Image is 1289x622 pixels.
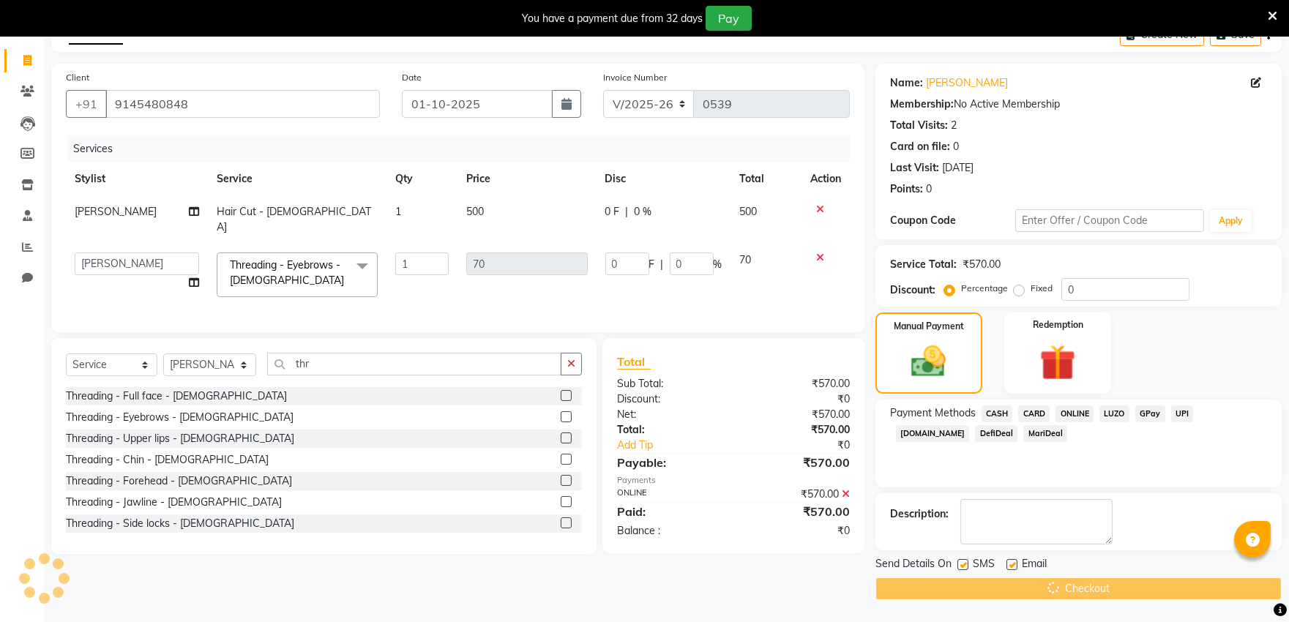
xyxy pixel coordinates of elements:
span: DefiDeal [975,425,1017,442]
div: ₹570.00 [733,422,861,438]
div: Threading - Eyebrows - [DEMOGRAPHIC_DATA] [66,410,294,425]
th: Service [208,162,386,195]
span: Email [1022,556,1047,574]
div: Service Total: [890,257,957,272]
span: Total [617,354,651,370]
button: Pay [706,6,752,31]
div: Card on file: [890,139,950,154]
div: Net: [606,407,733,422]
span: SMS [973,556,995,574]
img: _cash.svg [900,342,957,381]
div: Threading - Full face - [DEMOGRAPHIC_DATA] [66,389,287,404]
div: Last Visit: [890,160,939,176]
span: 0 % [635,204,652,220]
label: Percentage [961,282,1008,295]
th: Price [457,162,596,195]
label: Date [402,71,422,84]
input: Search by Name/Mobile/Email/Code [105,90,380,118]
span: [DOMAIN_NAME] [896,425,970,442]
div: Services [67,135,861,162]
div: ₹0 [755,438,861,453]
div: ₹570.00 [733,376,861,391]
div: Total Visits: [890,118,948,133]
label: Client [66,71,89,84]
div: Threading - Forehead - [DEMOGRAPHIC_DATA] [66,473,292,489]
label: Redemption [1033,318,1083,331]
span: GPay [1135,405,1165,422]
div: ₹570.00 [963,257,1001,272]
div: ₹570.00 [733,454,861,471]
div: Threading - Chin - [DEMOGRAPHIC_DATA] [66,452,269,468]
label: Manual Payment [894,320,964,333]
div: Description: [890,506,949,522]
div: 0 [953,139,959,154]
th: Qty [386,162,457,195]
span: Threading - Eyebrows - [DEMOGRAPHIC_DATA] [230,258,344,287]
th: Disc [597,162,731,195]
img: _gift.svg [1028,340,1087,385]
span: % [714,257,722,272]
span: 500 [740,205,758,218]
span: 1 [395,205,401,218]
div: ₹0 [733,391,861,407]
th: Action [802,162,850,195]
div: ₹0 [733,523,861,539]
span: 70 [740,253,752,266]
a: Add Tip [606,438,755,453]
div: Paid: [606,503,733,520]
span: CARD [1018,405,1050,422]
span: F [649,257,655,272]
button: Apply [1210,210,1252,232]
div: 2 [951,118,957,133]
div: Points: [890,181,923,197]
a: x [344,274,351,287]
div: Name: [890,75,923,91]
label: Fixed [1031,282,1053,295]
div: Discount: [606,391,733,407]
button: +91 [66,90,107,118]
div: Sub Total: [606,376,733,391]
input: Enter Offer / Coupon Code [1015,209,1204,232]
div: Payable: [606,454,733,471]
div: Threading - Upper lips - [DEMOGRAPHIC_DATA] [66,431,294,446]
span: 500 [466,205,484,218]
span: | [626,204,629,220]
div: ₹570.00 [733,503,861,520]
a: [PERSON_NAME] [926,75,1008,91]
span: Send Details On [875,556,952,574]
span: ONLINE [1056,405,1094,422]
div: 0 [926,181,932,197]
div: Threading - Side locks - [DEMOGRAPHIC_DATA] [66,516,294,531]
div: [DATE] [942,160,974,176]
div: Discount: [890,282,935,298]
span: Payment Methods [890,405,976,421]
span: MariDeal [1023,425,1067,442]
div: Membership: [890,97,954,112]
span: 0 F [605,204,620,220]
input: Search or Scan [267,353,561,375]
th: Stylist [66,162,208,195]
span: CASH [982,405,1013,422]
span: UPI [1171,405,1194,422]
div: Payments [617,474,849,487]
div: ₹570.00 [733,407,861,422]
label: Invoice Number [603,71,667,84]
div: ₹570.00 [733,487,861,502]
div: You have a payment due from 32 days [522,11,703,26]
span: Hair Cut - [DEMOGRAPHIC_DATA] [217,205,371,233]
div: Threading - Jawline - [DEMOGRAPHIC_DATA] [66,495,282,510]
div: No Active Membership [890,97,1267,112]
div: Coupon Code [890,213,1016,228]
th: Total [731,162,802,195]
span: LUZO [1099,405,1129,422]
div: ONLINE [606,487,733,502]
span: [PERSON_NAME] [75,205,157,218]
span: | [661,257,664,272]
div: Total: [606,422,733,438]
div: Balance : [606,523,733,539]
